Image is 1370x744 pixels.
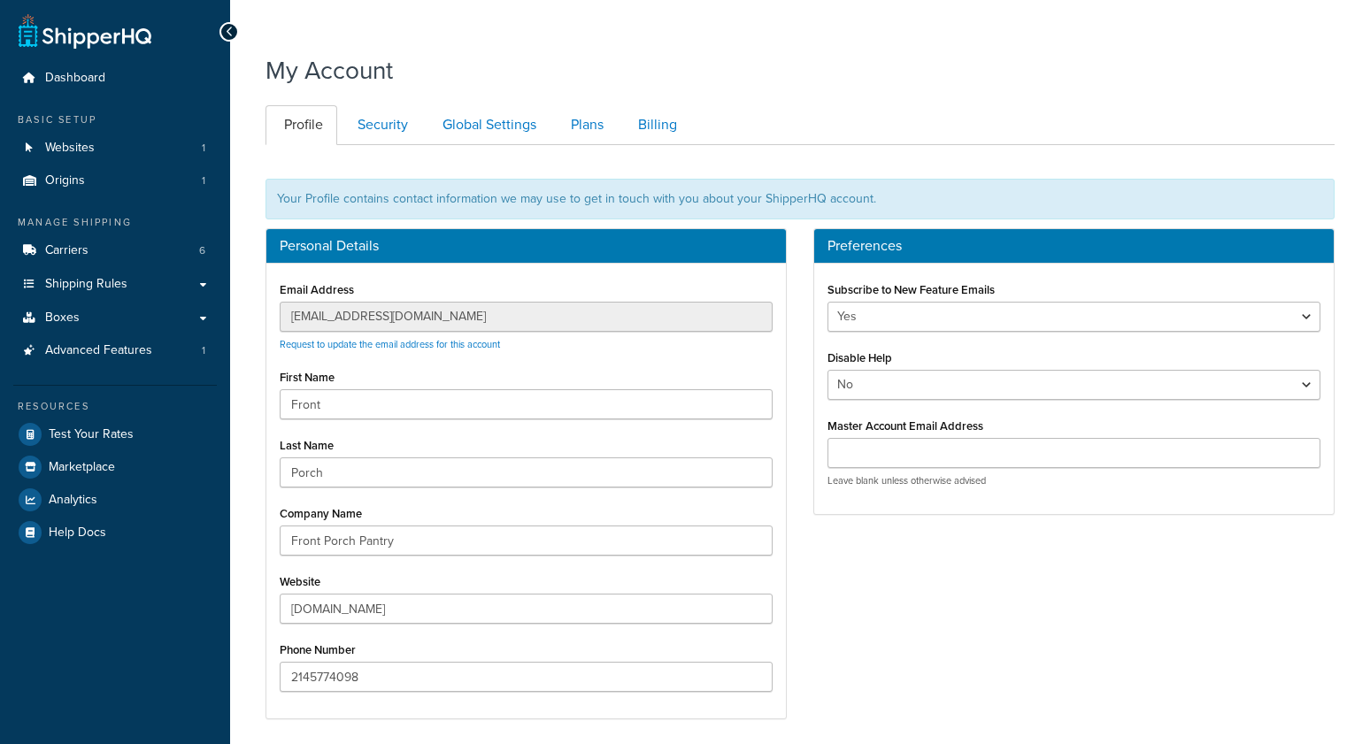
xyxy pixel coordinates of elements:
span: Advanced Features [45,343,152,358]
span: 1 [202,141,205,156]
a: Marketplace [13,451,217,483]
a: Global Settings [424,105,550,145]
a: Carriers 6 [13,234,217,267]
a: Security [339,105,422,145]
a: Plans [552,105,618,145]
li: Origins [13,165,217,197]
span: 6 [199,243,205,258]
a: Origins 1 [13,165,217,197]
span: Shipping Rules [45,277,127,292]
a: Boxes [13,302,217,334]
div: Resources [13,399,217,414]
a: Request to update the email address for this account [280,337,500,351]
a: Test Your Rates [13,418,217,450]
a: Help Docs [13,517,217,548]
span: Boxes [45,311,80,326]
div: Manage Shipping [13,215,217,230]
a: Shipping Rules [13,268,217,301]
span: 1 [202,343,205,358]
a: Analytics [13,484,217,516]
span: Analytics [49,493,97,508]
li: Advanced Features [13,334,217,367]
label: First Name [280,371,335,384]
a: Websites 1 [13,132,217,165]
a: Billing [620,105,691,145]
h3: Personal Details [280,238,773,254]
label: Last Name [280,439,334,452]
span: Marketplace [49,460,115,475]
a: Dashboard [13,62,217,95]
label: Phone Number [280,643,356,656]
div: Basic Setup [13,112,217,127]
label: Website [280,575,320,588]
p: Leave blank unless otherwise advised [827,474,1320,487]
label: Email Address [280,283,354,296]
span: Help Docs [49,525,106,541]
li: Carriers [13,234,217,267]
label: Disable Help [827,351,892,364]
h3: Preferences [827,238,1320,254]
span: Carriers [45,243,89,258]
span: Dashboard [45,71,105,86]
label: Company Name [280,507,362,520]
span: Origins [45,173,85,188]
h1: My Account [266,53,393,88]
span: Websites [45,141,95,156]
label: Subscribe to New Feature Emails [827,283,995,296]
span: Test Your Rates [49,427,134,442]
span: 1 [202,173,205,188]
a: ShipperHQ Home [19,13,151,49]
a: Profile [266,105,337,145]
label: Master Account Email Address [827,419,983,433]
a: Advanced Features 1 [13,334,217,367]
li: Websites [13,132,217,165]
div: Your Profile contains contact information we may use to get in touch with you about your ShipperH... [266,179,1335,219]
